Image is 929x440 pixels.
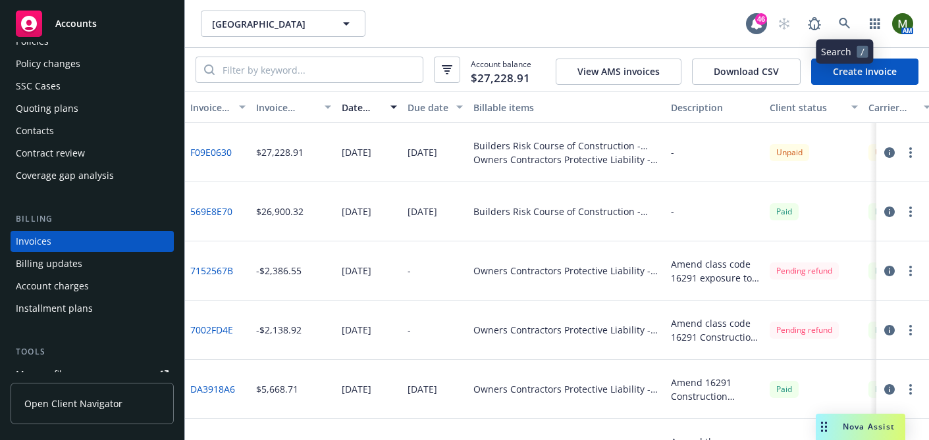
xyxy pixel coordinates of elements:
a: Billing updates [11,253,174,274]
div: - [408,264,411,278]
div: Pending refund [770,262,839,279]
div: Paid [770,381,799,397]
div: SSC Cases [16,76,61,97]
div: Invoices [16,231,51,252]
div: Account charges [16,276,89,297]
div: [DATE] [408,205,437,218]
button: Invoice ID [185,91,251,123]
a: Report a Bug [801,11,828,37]
a: Contacts [11,120,174,141]
button: Date issued [336,91,402,123]
div: Billing [11,212,174,226]
span: [GEOGRAPHIC_DATA] [212,17,326,31]
button: Description [666,91,764,123]
div: [DATE] [342,145,371,159]
input: Filter by keyword... [215,57,423,82]
div: Invoice ID [190,101,231,114]
div: Coverage gap analysis [16,165,114,186]
div: Unpaid [868,144,908,160]
a: Policy changes [11,53,174,74]
div: -$2,386.55 [256,264,302,278]
button: View AMS invoices [556,59,681,85]
span: Paid [868,262,897,279]
div: Contract review [16,143,85,164]
div: $27,228.91 [256,145,304,159]
div: $5,668.71 [256,382,298,396]
img: photo [892,13,913,34]
div: Amend class code 16291 exposure to $7,137,490 [671,257,759,285]
div: - [671,145,674,159]
span: Nova Assist [843,421,895,432]
div: Installment plans [16,298,93,319]
a: Coverage gap analysis [11,165,174,186]
div: [DATE] [342,323,371,337]
div: - [408,323,411,337]
div: Due date [408,101,448,114]
div: Billable items [473,101,660,114]
div: Unpaid [770,144,809,160]
a: Switch app [862,11,888,37]
a: Invoices [11,231,174,252]
div: Contacts [16,120,54,141]
div: Paid [868,203,897,220]
a: 7152567B [190,264,233,278]
a: Installment plans [11,298,174,319]
div: Description [671,101,759,114]
a: Search [832,11,858,37]
a: Start snowing [771,11,797,37]
div: [DATE] [408,382,437,396]
div: 46 [755,13,767,25]
a: Account charges [11,276,174,297]
div: [DATE] [408,145,437,159]
div: Billing updates [16,253,82,274]
button: Billable items [468,91,666,123]
div: - [671,205,674,218]
div: Amend class code 16291 Construction Operations exposure to $8,700,000 [671,316,759,344]
span: Accounts [55,18,97,29]
div: [DATE] [342,382,371,396]
button: Nova Assist [816,414,905,440]
div: Drag to move [816,414,832,440]
div: Manage files [16,364,72,385]
a: F09E0630 [190,145,232,159]
button: Download CSV [692,59,801,85]
div: Owners Contractors Protective Liability - Policy change - VIGP026499 [473,264,660,278]
a: Create Invoice [811,59,918,85]
div: -$2,138.92 [256,323,302,337]
div: Paid [868,381,897,397]
a: 7002FD4E [190,323,233,337]
span: $27,228.91 [471,70,530,87]
a: Quoting plans [11,98,174,119]
div: Paid [770,203,799,220]
div: Amend 16291 Construction Operations exposure to $10,101,000 [671,376,759,403]
div: Policy changes [16,53,80,74]
span: Account balance [471,59,531,81]
span: Open Client Navigator [24,397,122,410]
div: Builders Risk Course of Construction - Policy change - SRBR24-1023 [473,205,660,218]
div: [DATE] [342,205,371,218]
div: Invoice amount [256,101,317,114]
div: $26,900.32 [256,205,304,218]
button: Invoice amount [251,91,336,123]
div: [DATE] [342,264,371,278]
div: Carrier status [868,101,916,114]
a: 569E8E70 [190,205,232,218]
a: Accounts [11,5,174,42]
button: [GEOGRAPHIC_DATA] [201,11,365,37]
div: Pending refund [770,322,839,338]
div: Paid [868,322,897,338]
svg: Search [204,64,215,75]
a: Contract review [11,143,174,164]
div: Owners Contractors Protective Liability - Policy change - VIGP026499 [473,323,660,337]
button: Client status [764,91,863,123]
div: Builders Risk Course of Construction - Policy change - SRBR24-1023 [473,139,660,153]
div: Owners Contractors Protective Liability - Policy change - VIGP026499 [473,382,660,396]
div: Owners Contractors Protective Liability - Policy change - VIGP026499 [473,153,660,166]
a: DA3918A6 [190,382,235,396]
div: Quoting plans [16,98,78,119]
